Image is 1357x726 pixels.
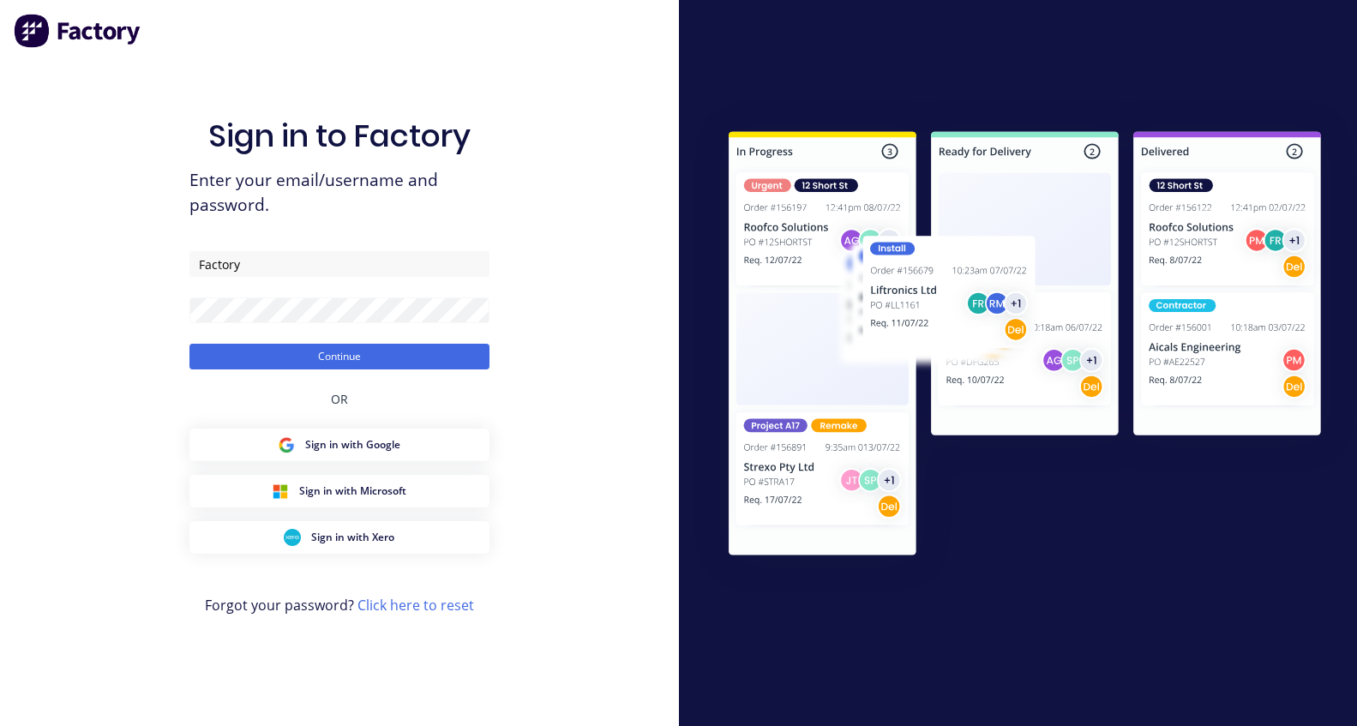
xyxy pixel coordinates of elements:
span: Sign in with Xero [311,530,394,545]
img: Google Sign in [278,436,295,453]
h1: Sign in to Factory [208,117,471,154]
span: Enter your email/username and password. [189,168,489,218]
button: Xero Sign inSign in with Xero [189,521,489,554]
span: Forgot your password? [205,595,474,615]
button: Google Sign inSign in with Google [189,429,489,461]
button: Microsoft Sign inSign in with Microsoft [189,475,489,507]
span: Sign in with Google [305,437,400,453]
img: Xero Sign in [284,529,301,546]
input: Email/Username [189,251,489,277]
button: Continue [189,344,489,369]
div: OR [331,369,348,429]
img: Factory [14,14,142,48]
span: Sign in with Microsoft [299,483,406,499]
img: Microsoft Sign in [272,483,289,500]
a: Click here to reset [357,596,474,615]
